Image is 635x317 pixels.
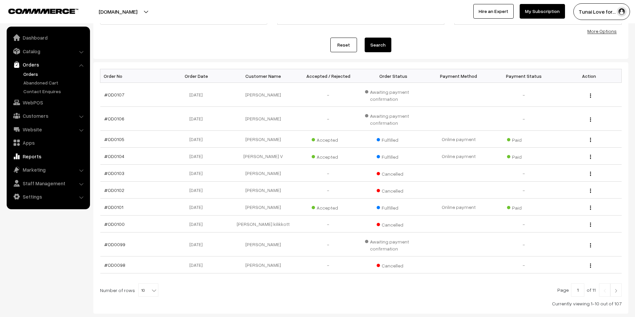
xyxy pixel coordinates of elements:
span: Cancelled [377,220,410,228]
td: - [296,256,361,273]
td: - [491,233,557,256]
a: Marketing [8,164,88,176]
a: #OD0099 [104,241,125,247]
span: Accepted [312,135,345,143]
span: Awaiting payment confirmation [365,87,422,102]
td: - [491,107,557,131]
td: [DATE] [165,182,231,199]
div: Currently viewing 1-10 out of 107 [100,300,622,307]
a: Staff Management [8,177,88,189]
span: 10 [138,283,158,297]
td: Online payment [426,199,491,216]
td: - [491,83,557,107]
td: - [491,165,557,182]
td: [PERSON_NAME] [231,165,296,182]
td: [PERSON_NAME] V [231,148,296,165]
th: Order No [100,69,166,83]
td: [DATE] [165,199,231,216]
img: Menu [590,223,591,227]
td: [PERSON_NAME] [231,182,296,199]
td: [DATE] [165,216,231,233]
a: Settings [8,191,88,203]
img: Menu [590,189,591,193]
img: Left [602,289,608,293]
span: Fulfilled [377,135,410,143]
a: Dashboard [8,32,88,44]
a: Apps [8,137,88,149]
span: 10 [139,284,158,297]
a: My Subscription [520,4,565,19]
td: [PERSON_NAME] [231,107,296,131]
span: Awaiting payment confirmation [365,237,422,252]
button: Tunai Love for… [573,3,630,20]
td: - [296,216,361,233]
th: Payment Status [491,69,557,83]
span: Cancelled [377,169,410,177]
a: #OD0100 [104,221,125,227]
span: Paid [507,135,540,143]
img: Right [613,289,619,293]
td: [DATE] [165,83,231,107]
th: Customer Name [231,69,296,83]
img: Menu [590,172,591,176]
a: COMMMERCE [8,7,67,15]
span: of 11 [587,287,596,293]
td: - [491,256,557,273]
a: #OD0104 [104,153,124,159]
td: [PERSON_NAME] [231,256,296,273]
img: COMMMERCE [8,9,78,14]
img: Menu [590,117,591,122]
span: Accepted [312,203,345,211]
td: [PERSON_NAME] [231,233,296,256]
a: #OD0098 [104,262,125,268]
a: Contact Enquires [22,88,88,95]
a: WebPOS [8,96,88,108]
td: [DATE] [165,165,231,182]
th: Payment Method [426,69,491,83]
span: Number of rows [100,287,135,294]
a: #OD0105 [104,136,124,142]
span: Cancelled [377,186,410,194]
img: user [617,7,627,17]
a: #OD0103 [104,170,124,176]
th: Order Date [165,69,231,83]
img: Menu [590,138,591,142]
a: Reset [330,38,357,52]
a: Hire an Expert [473,4,514,19]
td: [PERSON_NAME] [231,83,296,107]
span: Paid [507,152,540,160]
a: #OD0102 [104,187,124,193]
img: Menu [590,206,591,210]
td: [PERSON_NAME] [231,131,296,148]
th: Order Status [361,69,426,83]
a: Abandoned Cart [22,79,88,86]
a: #OD0101 [104,204,123,210]
span: Fulfilled [377,152,410,160]
a: Website [8,123,88,135]
span: Cancelled [377,260,410,269]
td: Online payment [426,148,491,165]
span: Page [557,287,569,293]
td: [PERSON_NAME] kilikkott [231,216,296,233]
a: Reports [8,150,88,162]
a: Orders [22,71,88,78]
span: Fulfilled [377,203,410,211]
span: Paid [507,203,540,211]
td: - [491,182,557,199]
td: - [296,182,361,199]
a: Orders [8,59,88,71]
td: [DATE] [165,131,231,148]
img: Menu [590,243,591,247]
td: - [296,107,361,131]
th: Accepted / Rejected [296,69,361,83]
th: Action [556,69,622,83]
td: [DATE] [165,256,231,273]
a: #OD0107 [104,92,124,97]
img: Menu [590,155,591,159]
td: - [296,233,361,256]
td: [DATE] [165,233,231,256]
td: - [296,83,361,107]
a: Catalog [8,45,88,57]
td: Online payment [426,131,491,148]
td: [DATE] [165,148,231,165]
